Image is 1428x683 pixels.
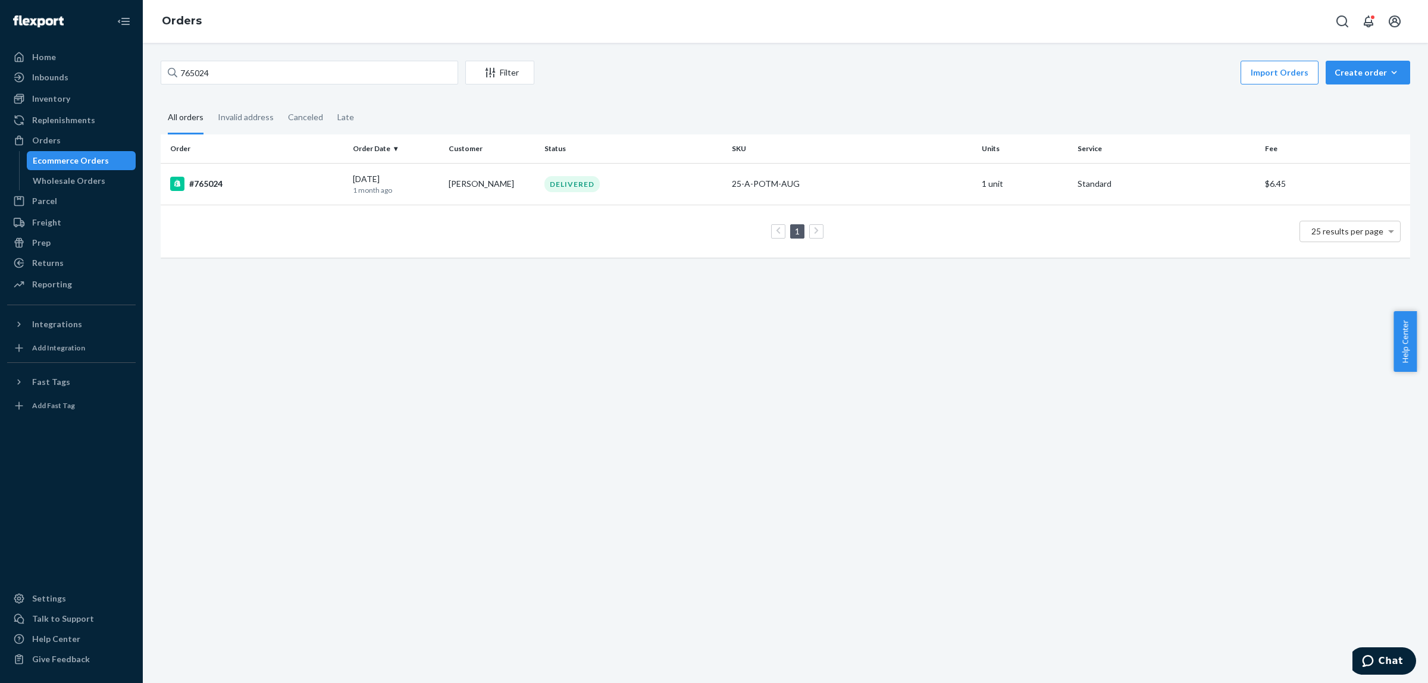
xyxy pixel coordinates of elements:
[32,237,51,249] div: Prep
[32,593,66,604] div: Settings
[32,278,72,290] div: Reporting
[1352,647,1416,677] iframe: Opens a widget where you can chat to one of our agents
[168,102,203,134] div: All orders
[793,226,802,236] a: Page 1 is your current page
[977,163,1073,205] td: 1 unit
[1335,67,1401,79] div: Create order
[7,650,136,669] button: Give Feedback
[32,343,85,353] div: Add Integration
[1260,163,1410,205] td: $6.45
[977,134,1073,163] th: Units
[32,114,95,126] div: Replenishments
[27,171,136,190] a: Wholesale Orders
[465,61,534,84] button: Filter
[13,15,64,27] img: Flexport logo
[288,102,323,133] div: Canceled
[218,102,274,133] div: Invalid address
[33,155,109,167] div: Ecommerce Orders
[7,213,136,232] a: Freight
[32,93,70,105] div: Inventory
[32,217,61,228] div: Freight
[170,177,343,191] div: #765024
[7,339,136,358] a: Add Integration
[7,629,136,648] a: Help Center
[1260,134,1410,163] th: Fee
[112,10,136,33] button: Close Navigation
[7,275,136,294] a: Reporting
[1357,10,1380,33] button: Open notifications
[449,143,535,153] div: Customer
[7,89,136,108] a: Inventory
[32,400,75,411] div: Add Fast Tag
[348,134,444,163] th: Order Date
[727,134,977,163] th: SKU
[353,185,439,195] p: 1 month ago
[152,4,211,39] ol: breadcrumbs
[7,589,136,608] a: Settings
[33,175,105,187] div: Wholesale Orders
[32,613,94,625] div: Talk to Support
[1073,134,1260,163] th: Service
[7,68,136,87] a: Inbounds
[32,376,70,388] div: Fast Tags
[7,372,136,391] button: Fast Tags
[353,173,439,195] div: [DATE]
[1326,61,1410,84] button: Create order
[32,318,82,330] div: Integrations
[7,609,136,628] button: Talk to Support
[466,67,534,79] div: Filter
[32,71,68,83] div: Inbounds
[444,163,540,205] td: [PERSON_NAME]
[32,257,64,269] div: Returns
[32,633,80,645] div: Help Center
[1393,311,1417,372] button: Help Center
[7,192,136,211] a: Parcel
[162,14,202,27] a: Orders
[1330,10,1354,33] button: Open Search Box
[161,134,348,163] th: Order
[1078,178,1255,190] p: Standard
[32,653,90,665] div: Give Feedback
[7,131,136,150] a: Orders
[732,178,972,190] div: 25-A-POTM-AUG
[337,102,354,133] div: Late
[540,134,727,163] th: Status
[7,315,136,334] button: Integrations
[32,134,61,146] div: Orders
[1383,10,1407,33] button: Open account menu
[32,195,57,207] div: Parcel
[1311,226,1383,236] span: 25 results per page
[7,253,136,272] a: Returns
[7,48,136,67] a: Home
[7,396,136,415] a: Add Fast Tag
[32,51,56,63] div: Home
[161,61,458,84] input: Search orders
[27,151,136,170] a: Ecommerce Orders
[544,176,600,192] div: DELIVERED
[7,111,136,130] a: Replenishments
[7,233,136,252] a: Prep
[1241,61,1319,84] button: Import Orders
